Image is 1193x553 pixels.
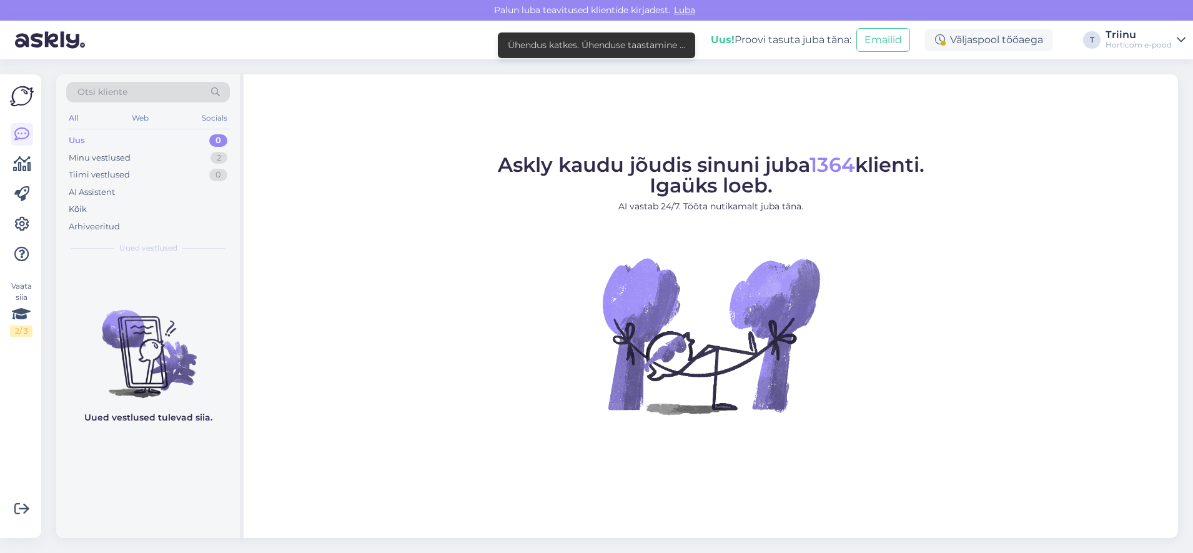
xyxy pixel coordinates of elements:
[498,200,924,213] p: AI vastab 24/7. Tööta nutikamalt juba täna.
[209,134,227,147] div: 0
[508,39,685,52] div: Ühendus katkes. Ühenduse taastamine ...
[199,110,230,126] div: Socials
[10,84,34,108] img: Askly Logo
[84,411,212,424] p: Uued vestlused tulevad siia.
[1106,30,1172,40] div: Triinu
[711,32,851,47] div: Proovi tasuta juba täna:
[69,203,87,216] div: Kõik
[1106,40,1172,50] div: Horticom e-pood
[69,152,131,164] div: Minu vestlused
[69,134,85,147] div: Uus
[1106,30,1186,50] a: TriinuHorticom e-pood
[10,281,32,337] div: Vaata siia
[119,242,177,254] span: Uued vestlused
[66,110,81,126] div: All
[598,223,823,448] img: No Chat active
[209,169,227,181] div: 0
[69,186,115,199] div: AI Assistent
[809,152,855,177] span: 1364
[129,110,151,126] div: Web
[670,4,699,16] span: Luba
[77,86,127,99] span: Otsi kliente
[1083,31,1101,49] div: T
[56,287,240,400] img: No chats
[711,34,735,46] b: Uus!
[498,152,924,197] span: Askly kaudu jõudis sinuni juba klienti. Igaüks loeb.
[69,221,120,233] div: Arhiveeritud
[210,152,227,164] div: 2
[925,29,1053,51] div: Väljaspool tööaega
[69,169,130,181] div: Tiimi vestlused
[856,28,910,52] button: Emailid
[10,326,32,337] div: 2 / 3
